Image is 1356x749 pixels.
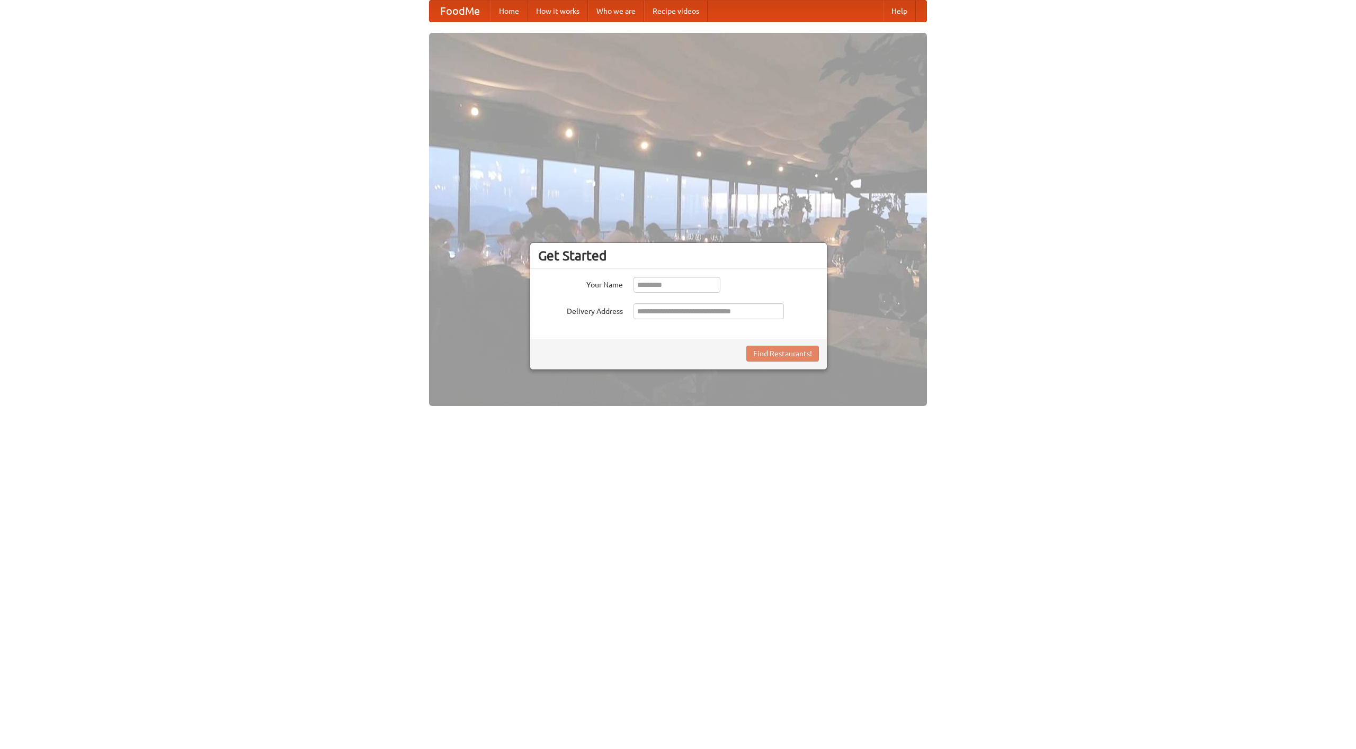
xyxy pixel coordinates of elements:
a: Home [490,1,528,22]
label: Your Name [538,277,623,290]
a: Who we are [588,1,644,22]
h3: Get Started [538,248,819,264]
a: Help [883,1,916,22]
a: Recipe videos [644,1,708,22]
label: Delivery Address [538,303,623,317]
button: Find Restaurants! [746,346,819,362]
a: FoodMe [430,1,490,22]
a: How it works [528,1,588,22]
